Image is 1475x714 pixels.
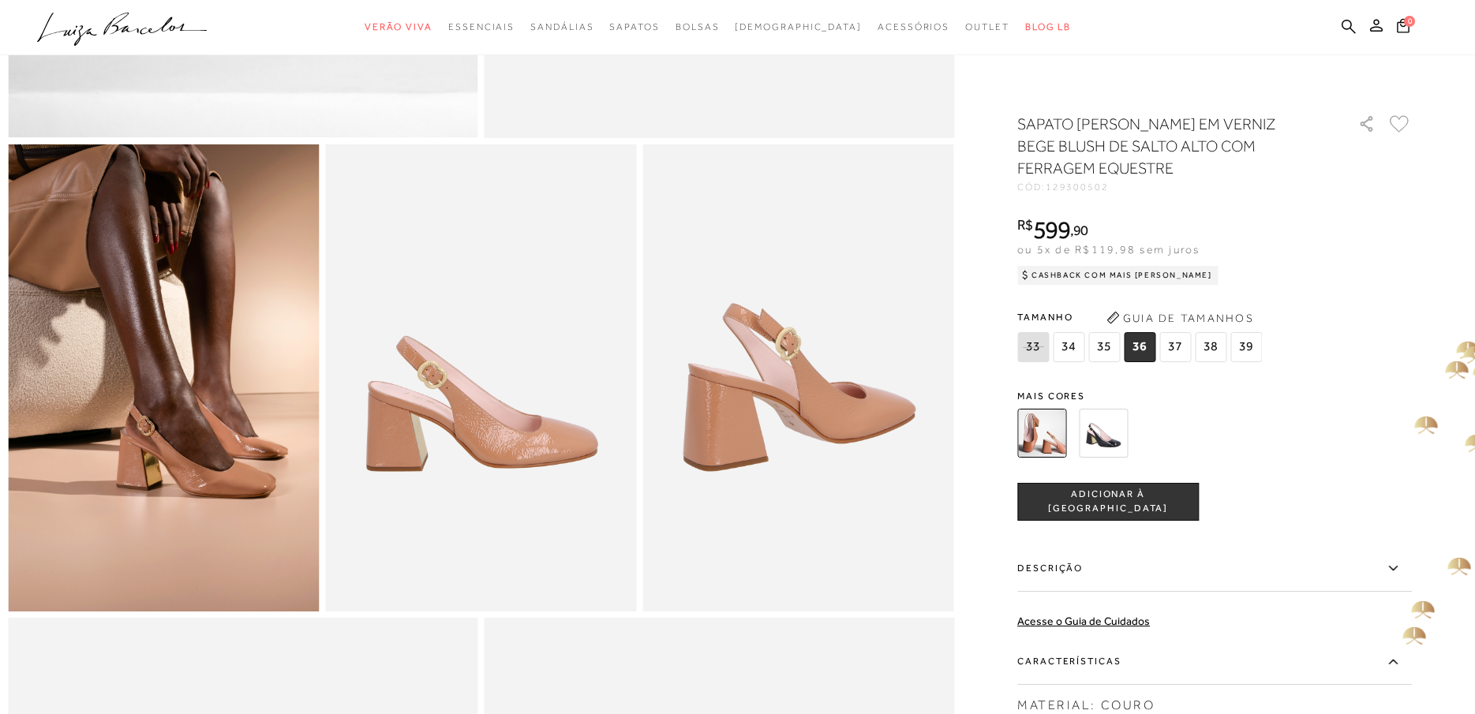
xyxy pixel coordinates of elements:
span: 36 [1124,332,1155,362]
span: Verão Viva [365,21,432,32]
label: Características [1017,639,1412,685]
label: Descrição [1017,546,1412,592]
img: SAPATO MARY JANE EM VERNIZ BEGE BLUSH DE SALTO ALTO COM FERRAGEM EQUESTRE [1017,409,1066,458]
a: categoryNavScreenReaderText [530,13,593,42]
a: categoryNavScreenReaderText [965,13,1009,42]
img: SAPATO MARY JANE EM VERNIZ PRETO DE SALTO ALTO COM FERRAGEM EQUESTRE [1079,409,1128,458]
a: BLOG LB [1025,13,1071,42]
a: categoryNavScreenReaderText [676,13,720,42]
img: image [325,144,636,611]
span: BLOG LB [1025,21,1071,32]
span: Tamanho [1017,305,1266,329]
span: 33 [1017,332,1049,362]
div: CÓD: [1017,182,1333,192]
button: ADICIONAR À [GEOGRAPHIC_DATA] [1017,483,1199,521]
img: image [643,144,954,611]
img: image [8,144,319,611]
span: 37 [1159,332,1191,362]
span: Sapatos [609,21,659,32]
span: Outlet [965,21,1009,32]
span: 39 [1230,332,1262,362]
span: 599 [1033,215,1070,244]
span: ou 5x de R$119,98 sem juros [1017,243,1200,256]
span: 90 [1073,222,1088,238]
span: Acessórios [878,21,949,32]
span: ADICIONAR À [GEOGRAPHIC_DATA] [1018,488,1198,515]
span: Mais cores [1017,391,1412,401]
h1: SAPATO [PERSON_NAME] EM VERNIZ BEGE BLUSH DE SALTO ALTO COM FERRAGEM EQUESTRE [1017,113,1313,179]
a: categoryNavScreenReaderText [448,13,515,42]
button: 0 [1392,17,1414,39]
span: 38 [1195,332,1226,362]
span: 129300502 [1046,181,1109,193]
span: Bolsas [676,21,720,32]
a: Acesse o Guia de Cuidados [1017,615,1150,627]
span: 0 [1404,16,1415,27]
button: Guia de Tamanhos [1101,305,1259,331]
div: Cashback com Mais [PERSON_NAME] [1017,266,1219,285]
a: categoryNavScreenReaderText [878,13,949,42]
a: categoryNavScreenReaderText [365,13,432,42]
a: noSubCategoriesText [735,13,862,42]
a: categoryNavScreenReaderText [609,13,659,42]
span: [DEMOGRAPHIC_DATA] [735,21,862,32]
span: 35 [1088,332,1120,362]
span: 34 [1053,332,1084,362]
i: , [1070,223,1088,237]
span: Sandálias [530,21,593,32]
i: R$ [1017,218,1033,232]
span: Essenciais [448,21,515,32]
